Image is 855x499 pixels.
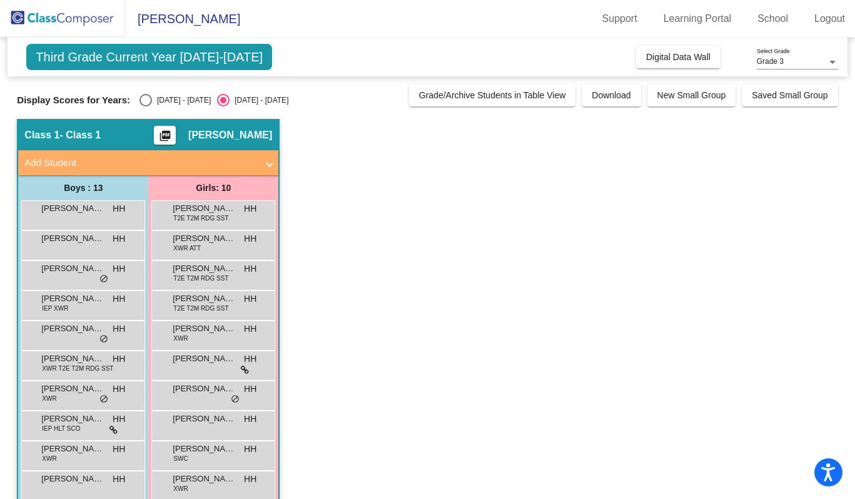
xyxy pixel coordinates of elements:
mat-radio-group: Select an option [139,94,288,106]
button: Print Students Details [154,126,176,145]
span: HH [244,232,256,245]
span: HH [244,443,256,456]
mat-icon: picture_as_pdf [158,130,173,147]
span: HH [113,232,125,245]
span: [PERSON_NAME] [PERSON_NAME] [173,383,235,395]
span: [PERSON_NAME] [173,473,235,485]
span: [PERSON_NAME] [41,202,104,215]
span: [PERSON_NAME] [173,322,235,335]
span: [PERSON_NAME] [173,413,235,425]
span: [PERSON_NAME] [188,129,272,141]
span: T2E T2M RDG SST [173,213,228,223]
span: do_not_disturb_alt [99,334,108,344]
span: HH [113,473,125,486]
span: XWR ATT [173,244,201,253]
span: T2E T2M RDG SST [173,304,228,313]
span: HH [244,473,256,486]
span: IEP HLT SCO [42,424,80,433]
span: HH [244,352,256,366]
mat-panel-title: Add Student [24,156,257,170]
span: [PERSON_NAME] [41,473,104,485]
span: SWC [173,454,188,463]
span: XWR T2E T2M RDG SST [42,364,113,373]
span: [PERSON_NAME] [41,352,104,365]
span: [PERSON_NAME] [41,262,104,275]
span: XWR [42,454,56,463]
span: [PERSON_NAME] [41,292,104,305]
span: IEP XWR [42,304,68,313]
a: School [747,9,798,29]
span: - Class 1 [59,129,101,141]
span: [PERSON_NAME] [173,443,235,455]
span: Digital Data Wall [646,52,711,62]
span: HH [244,413,256,426]
div: Boys : 13 [18,175,148,200]
span: HH [113,262,125,275]
span: Download [592,90,630,100]
span: HH [113,292,125,306]
span: do_not_disturb_alt [231,394,240,404]
span: [PERSON_NAME] [173,352,235,365]
span: HH [113,413,125,426]
span: Third Grade Current Year [DATE]-[DATE] [26,44,272,70]
span: [PERSON_NAME] [125,9,240,29]
span: do_not_disturb_alt [99,394,108,404]
span: [PERSON_NAME] [41,322,104,335]
span: [PERSON_NAME] [PERSON_NAME] [173,262,235,275]
a: Learning Portal [654,9,742,29]
span: XWR [173,484,188,493]
div: Girls: 10 [148,175,278,200]
span: [PERSON_NAME] [41,443,104,455]
span: New Small Group [657,90,726,100]
div: [DATE] - [DATE] [230,95,288,106]
span: T2E T2M RDG SST [173,274,228,283]
button: Grade/Archive Students in Table View [409,84,576,106]
span: HH [244,383,256,396]
span: Grade/Archive Students in Table View [419,90,566,100]
span: HH [244,322,256,336]
span: HH [113,352,125,366]
span: XWR [42,394,56,403]
span: Display Scores for Years: [17,95,130,106]
span: HH [113,322,125,336]
span: HH [244,202,256,215]
span: [PERSON_NAME] [173,292,235,305]
span: [PERSON_NAME] [41,383,104,395]
span: HH [244,262,256,275]
span: HH [113,202,125,215]
span: Class 1 [24,129,59,141]
span: [PERSON_NAME] [41,413,104,425]
button: Saved Small Group [742,84,837,106]
span: XWR [173,334,188,343]
a: Support [592,9,647,29]
span: do_not_disturb_alt [99,274,108,284]
span: HH [113,383,125,396]
span: Grade 3 [757,57,784,66]
span: HH [113,443,125,456]
span: HH [244,292,256,306]
span: [PERSON_NAME] [173,202,235,215]
button: New Small Group [647,84,736,106]
button: Digital Data Wall [636,46,721,68]
span: [PERSON_NAME] [173,232,235,245]
div: [DATE] - [DATE] [152,95,211,106]
button: Download [582,84,640,106]
span: [PERSON_NAME] [41,232,104,245]
mat-expansion-panel-header: Add Student [18,150,278,175]
a: Logout [804,9,855,29]
span: Saved Small Group [752,90,827,100]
